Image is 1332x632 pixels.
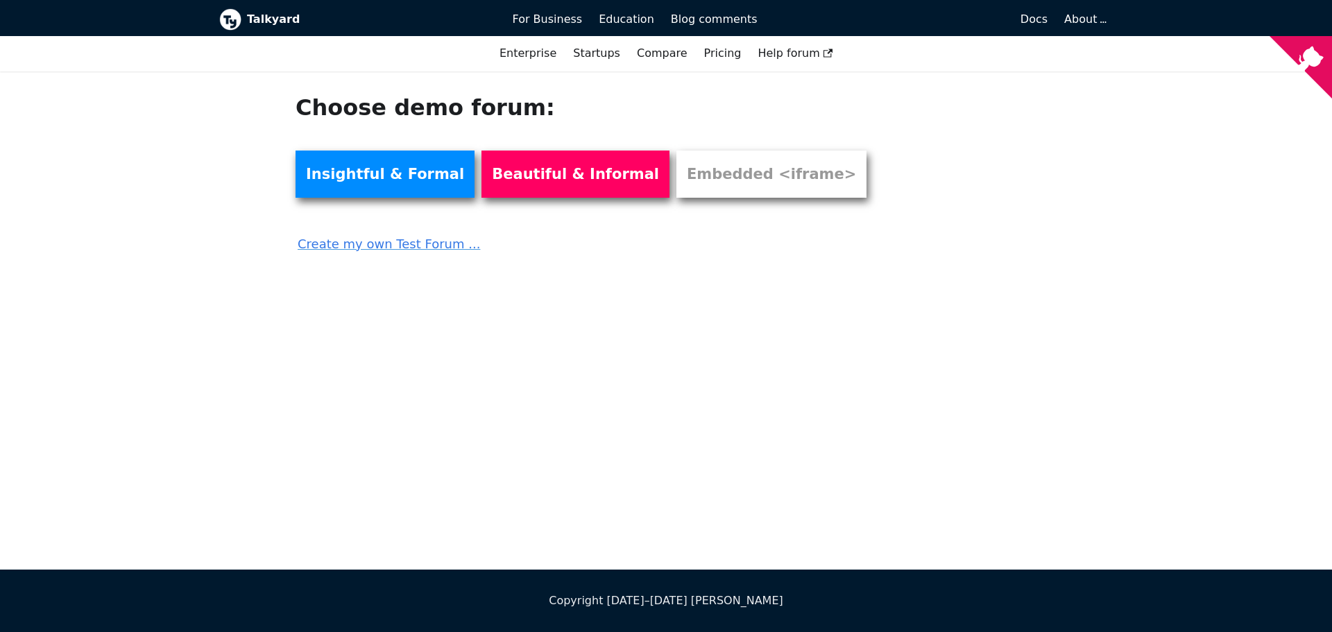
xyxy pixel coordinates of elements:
span: Education [599,12,654,26]
a: About [1064,12,1104,26]
a: Insightful & Formal [296,151,475,198]
span: Help forum [758,46,832,60]
a: Blog comments [663,8,766,31]
a: Beautiful & Informal [481,151,669,198]
a: Enterprise [491,42,565,65]
span: Blog comments [671,12,758,26]
span: Docs [1021,12,1048,26]
a: For Business [504,8,591,31]
a: Talkyard logoTalkyard [219,8,493,31]
a: Docs [766,8,1057,31]
a: Embedded <iframe> [676,151,866,198]
a: Create my own Test Forum ... [296,224,884,255]
a: Education [590,8,663,31]
a: Compare [637,46,688,60]
span: For Business [513,12,583,26]
a: Startups [565,42,629,65]
a: Help forum [749,42,841,65]
a: Pricing [696,42,750,65]
div: Copyright [DATE]–[DATE] [PERSON_NAME] [219,592,1113,610]
b: Talkyard [247,10,493,28]
img: Talkyard logo [219,8,241,31]
h1: Choose demo forum: [296,94,884,121]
